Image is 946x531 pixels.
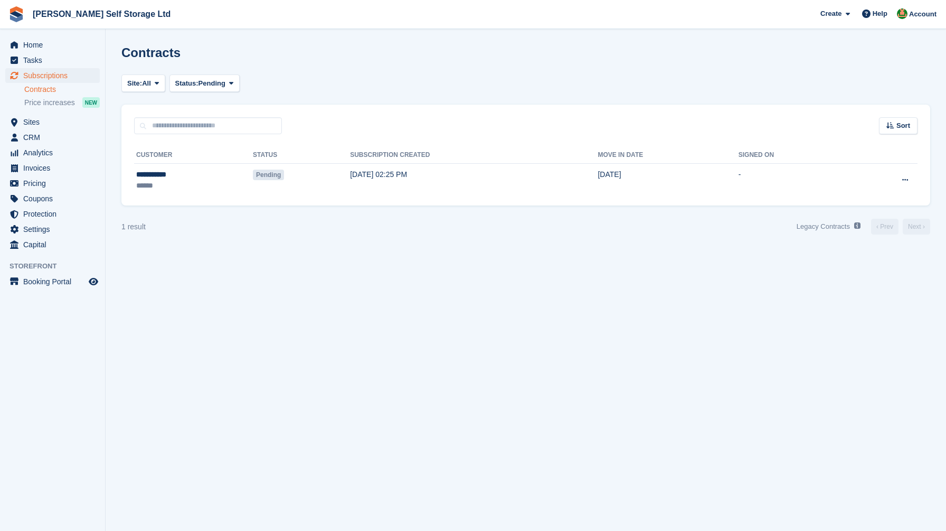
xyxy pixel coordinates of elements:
nav: Page [792,218,932,236]
span: Sort [896,120,910,131]
a: menu [5,130,100,145]
a: menu [5,176,100,191]
img: Joshua Wild [897,8,907,19]
th: Status [253,147,350,164]
th: Subscription created [350,147,598,164]
span: Invoices [23,161,87,175]
a: [PERSON_NAME] Self Storage Ltd [29,5,175,23]
span: Capital [23,237,87,252]
td: [DATE] 02:25 PM [350,164,598,197]
span: Settings [23,222,87,237]
a: menu [5,53,100,68]
a: menu [5,274,100,289]
div: 1 result [121,221,146,232]
span: Booking Portal [23,274,87,289]
span: CRM [23,130,87,145]
button: Site: All [121,74,165,92]
a: menu [5,145,100,160]
a: menu [5,68,100,83]
span: Help [873,8,887,19]
span: Storefront [10,261,105,272]
img: stora-icon-8386f47178a22dfd0bd8f6a31ec36ba5ce8667c1dd55bd0f319d3a0aa187defe.svg [8,6,24,22]
a: menu [5,38,100,52]
a: menu [5,207,100,221]
span: Coupons [23,191,87,206]
span: Analytics [23,145,87,160]
a: menu [5,161,100,175]
span: Home [23,38,87,52]
h1: Contracts [121,45,181,60]
div: NEW [82,97,100,108]
span: Pending [198,78,225,89]
span: Pending [253,170,284,180]
span: Protection [23,207,87,221]
img: icon-info-grey-7440780725fd019a000dd9b08b2336e03edf1995a4989e88bcd33f0948082b44.svg [854,222,860,229]
span: Subscriptions [23,68,87,83]
th: Customer [134,147,253,164]
a: Price increases NEW [24,97,100,108]
td: - [739,164,849,197]
button: Status: Pending [169,74,240,92]
a: menu [5,222,100,237]
a: Contracts [24,85,100,95]
span: Site: [127,78,142,89]
a: menu [5,115,100,129]
td: [DATE] [598,164,738,197]
a: menu [5,237,100,252]
a: Legacy Contracts [792,218,865,236]
span: All [142,78,151,89]
span: Tasks [23,53,87,68]
a: Next [903,219,930,235]
span: Price increases [24,98,75,108]
a: Preview store [87,275,100,288]
span: Pricing [23,176,87,191]
span: Sites [23,115,87,129]
span: Create [820,8,841,19]
th: Move in date [598,147,738,164]
th: Signed on [739,147,849,164]
span: Status: [175,78,198,89]
span: Account [909,9,936,20]
a: Previous [871,219,898,235]
p: Legacy Contracts [797,221,850,232]
a: menu [5,191,100,206]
